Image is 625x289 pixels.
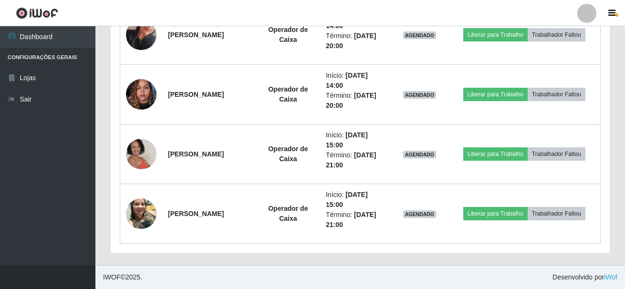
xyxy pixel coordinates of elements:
img: 1724780126479.jpeg [126,8,156,62]
img: 1734465947432.jpeg [126,74,156,114]
button: Trabalhador Faltou [528,28,585,41]
span: IWOF [103,273,121,281]
button: Trabalhador Faltou [528,147,585,161]
strong: [PERSON_NAME] [168,31,224,39]
strong: [PERSON_NAME] [168,150,224,158]
button: Liberar para Trabalho [463,28,528,41]
button: Trabalhador Faltou [528,88,585,101]
button: Trabalhador Faltou [528,207,585,220]
a: iWof [604,273,617,281]
li: Início: [326,130,385,150]
strong: Operador de Caixa [268,85,308,103]
time: [DATE] 15:00 [326,191,368,208]
img: CoreUI Logo [16,7,58,19]
time: [DATE] 14:00 [326,72,368,89]
span: AGENDADO [403,91,437,99]
strong: [PERSON_NAME] [168,210,224,217]
span: AGENDADO [403,210,437,218]
span: AGENDADO [403,31,437,39]
button: Liberar para Trabalho [463,147,528,161]
li: Início: [326,190,385,210]
span: © 2025 . [103,272,142,282]
strong: Operador de Caixa [268,205,308,222]
li: Término: [326,210,385,230]
button: Liberar para Trabalho [463,88,528,101]
li: Início: [326,71,385,91]
li: Término: [326,91,385,111]
strong: Operador de Caixa [268,145,308,163]
time: [DATE] 15:00 [326,131,368,149]
li: Término: [326,150,385,170]
img: 1745102593554.jpeg [126,193,156,234]
strong: [PERSON_NAME] [168,91,224,98]
li: Término: [326,31,385,51]
img: 1689018111072.jpeg [126,133,156,175]
span: Desenvolvido por [552,272,617,282]
span: AGENDADO [403,151,437,158]
button: Liberar para Trabalho [463,207,528,220]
